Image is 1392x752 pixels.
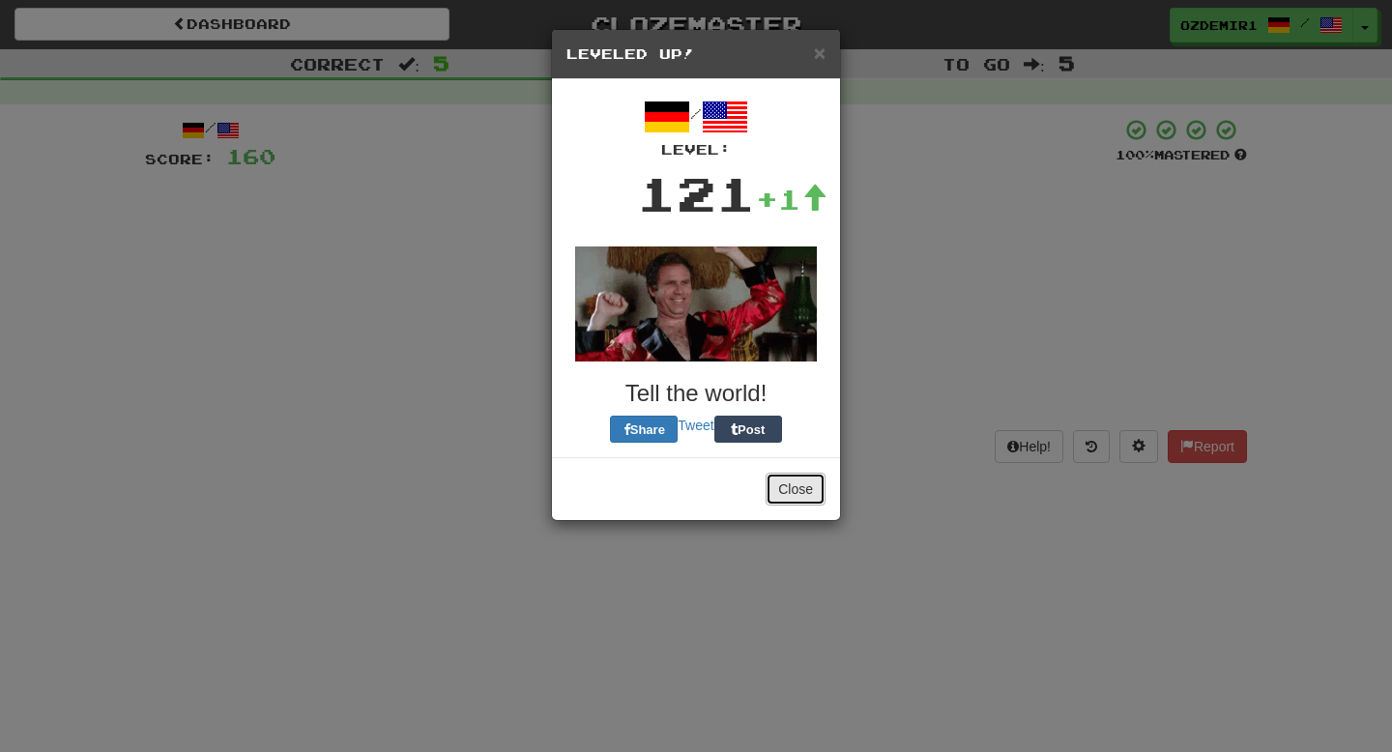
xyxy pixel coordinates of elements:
div: Level: [566,140,826,159]
button: Post [714,416,782,443]
h3: Tell the world! [566,381,826,406]
img: will-ferrel-d6c07f94194e19e98823ed86c433f8fc69ac91e84bfcb09b53c9a5692911eaa6.gif [575,246,817,362]
div: +1 [756,180,827,218]
button: Close [814,43,826,63]
a: Tweet [678,418,713,433]
div: 121 [637,159,756,227]
div: / [566,94,826,159]
span: × [814,42,826,64]
button: Share [610,416,678,443]
h5: Leveled Up! [566,44,826,64]
button: Close [766,473,826,506]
